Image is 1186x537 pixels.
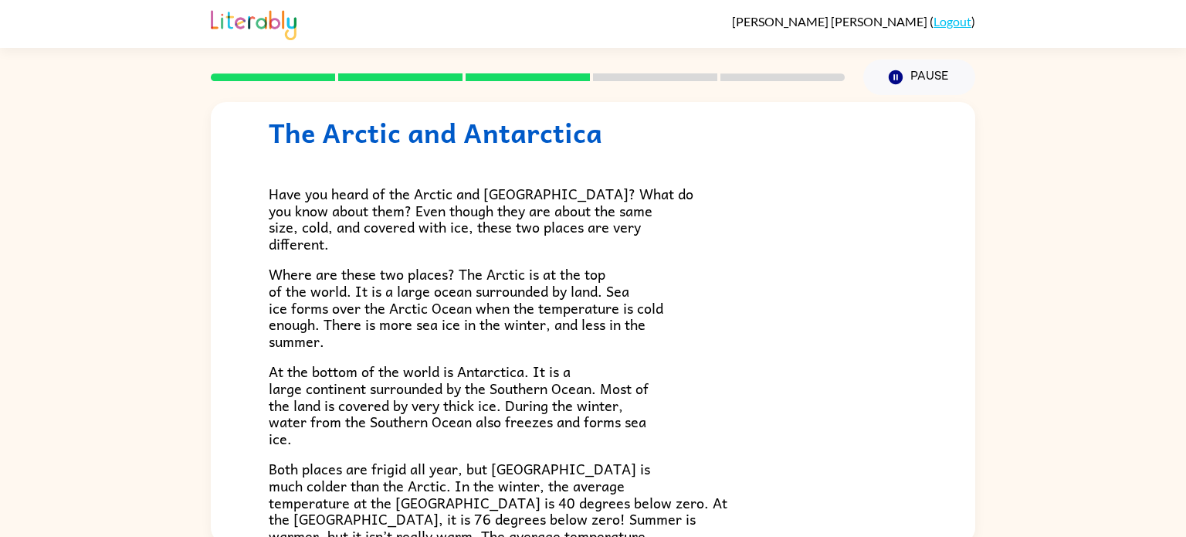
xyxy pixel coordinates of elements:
[732,14,975,29] div: ( )
[934,14,971,29] a: Logout
[269,182,693,255] span: Have you heard of the Arctic and [GEOGRAPHIC_DATA]? What do you know about them? Even though they...
[732,14,930,29] span: [PERSON_NAME] [PERSON_NAME]
[269,263,663,352] span: Where are these two places? The Arctic is at the top of the world. It is a large ocean surrounded...
[863,59,975,95] button: Pause
[269,360,649,449] span: At the bottom of the world is Antarctica. It is a large continent surrounded by the Southern Ocea...
[211,6,296,40] img: Literably
[269,117,917,148] h1: The Arctic and Antarctica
